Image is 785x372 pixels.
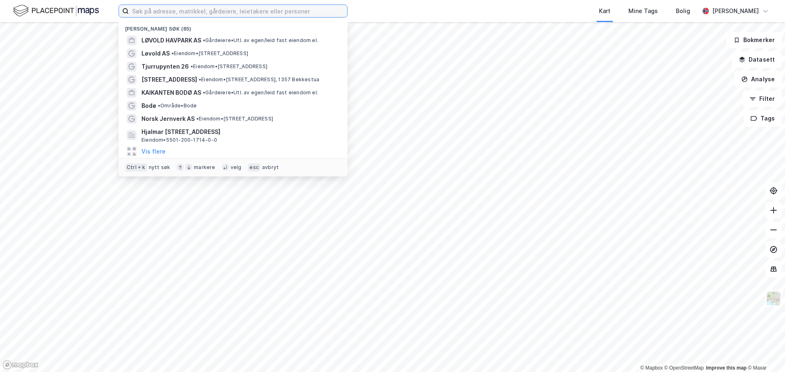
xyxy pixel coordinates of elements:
[171,50,248,57] span: Eiendom • [STREET_ADDRESS]
[13,4,99,18] img: logo.f888ab2527a4732fd821a326f86c7f29.svg
[194,164,215,171] div: markere
[141,147,166,156] button: Vis flere
[744,333,785,372] div: Kontrollprogram for chat
[628,6,658,16] div: Mine Tags
[262,164,279,171] div: avbryt
[141,49,170,58] span: Løvold AS
[141,101,156,111] span: Bodø
[158,102,160,109] span: •
[196,116,273,122] span: Eiendom • [STREET_ADDRESS]
[141,36,201,45] span: LØVOLD HAVPARK AS
[149,164,170,171] div: nytt søk
[196,116,199,122] span: •
[744,333,785,372] iframe: Chat Widget
[141,114,195,124] span: Norsk Jernverk AS
[203,37,205,43] span: •
[191,63,267,70] span: Eiendom • [STREET_ADDRESS]
[2,360,38,370] a: Mapbox homepage
[129,5,347,17] input: Søk på adresse, matrikkel, gårdeiere, leietakere eller personer
[727,32,782,48] button: Bokmerker
[141,137,217,143] span: Eiendom • 5501-200-1714-0-0
[203,89,205,96] span: •
[664,365,704,371] a: OpenStreetMap
[119,19,348,34] div: [PERSON_NAME] søk (85)
[141,88,201,98] span: KAIKANTEN BODØ AS
[199,76,319,83] span: Eiendom • [STREET_ADDRESS], 1357 Bekkestua
[640,365,663,371] a: Mapbox
[231,164,242,171] div: velg
[125,163,147,172] div: Ctrl + k
[248,163,260,172] div: esc
[734,71,782,87] button: Analyse
[158,102,197,109] span: Område • Bodø
[141,62,189,71] span: Tjurrupynten 26
[766,291,781,306] img: Z
[744,110,782,127] button: Tags
[203,89,318,96] span: Gårdeiere • Utl. av egen/leid fast eiendom el.
[676,6,690,16] div: Bolig
[141,127,338,137] span: Hjalmar [STREET_ADDRESS]
[706,365,747,371] a: Improve this map
[742,91,782,107] button: Filter
[712,6,759,16] div: [PERSON_NAME]
[732,51,782,68] button: Datasett
[599,6,610,16] div: Kart
[191,63,193,69] span: •
[203,37,318,44] span: Gårdeiere • Utl. av egen/leid fast eiendom el.
[171,50,174,56] span: •
[199,76,201,82] span: •
[141,75,197,85] span: [STREET_ADDRESS]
